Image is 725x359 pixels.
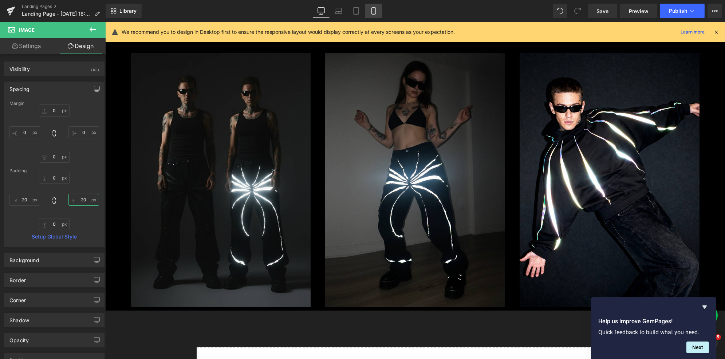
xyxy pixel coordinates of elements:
p: Quick feedback to build what you need. [598,329,709,336]
input: 0 [39,151,70,163]
span: Publish [669,8,687,14]
input: 0 [9,126,40,138]
span: 5 [715,334,721,340]
input: 0 [68,126,99,138]
a: Design [54,38,107,54]
div: Help us improve GemPages! [598,303,709,353]
span: Preview [629,7,649,15]
p: We recommend you to design in Desktop first to ensure the responsive layout would display correct... [122,28,455,36]
div: Background [9,253,39,263]
div: (All) [91,62,99,74]
div: Corner [9,293,26,303]
input: 0 [9,194,40,206]
a: Setup Global Style [9,234,99,240]
button: More [708,4,722,18]
a: Tablet [347,4,365,18]
div: Margin [9,101,99,106]
a: Laptop [330,4,347,18]
a: Mobile [365,4,382,18]
div: Border [9,273,26,283]
div: Shadow [9,313,29,323]
h2: Help us improve GemPages! [598,317,709,326]
div: Spacing [9,82,29,92]
a: Learn more [678,28,708,36]
button: Hide survey [700,303,709,311]
span: Library [119,8,137,14]
input: 0 [39,218,70,230]
span: Landing Page - [DATE] 18:46:05 [22,11,92,17]
button: Publish [660,4,705,18]
input: 0 [39,104,70,117]
input: 0 [68,194,99,206]
a: Landing Pages [22,4,106,9]
div: Padding [9,168,99,173]
a: New Library [106,4,142,18]
button: Next question [686,342,709,353]
input: 0 [39,172,70,184]
button: Redo [570,4,585,18]
div: Opacity [9,333,29,343]
div: Visibility [9,62,30,72]
a: Preview [620,4,657,18]
button: Undo [553,4,567,18]
a: Desktop [312,4,330,18]
span: Image [19,27,35,33]
span: Save [596,7,608,15]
